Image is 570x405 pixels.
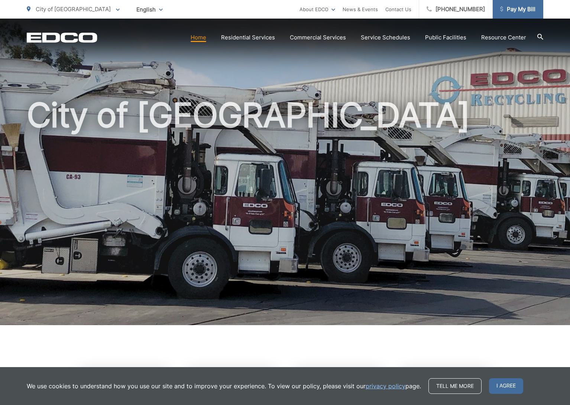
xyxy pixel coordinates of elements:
a: EDCD logo. Return to the homepage. [27,32,97,43]
a: Public Facilities [425,33,466,42]
h1: City of [GEOGRAPHIC_DATA] [27,97,543,332]
span: English [131,3,168,16]
span: City of [GEOGRAPHIC_DATA] [36,6,111,13]
a: Service Schedules [361,33,410,42]
a: Tell me more [428,378,482,394]
a: Home [191,33,206,42]
a: News & Events [343,5,378,14]
a: About EDCO [299,5,335,14]
a: Contact Us [385,5,411,14]
a: Residential Services [221,33,275,42]
a: privacy policy [366,382,405,391]
span: I agree [489,378,523,394]
span: Pay My Bill [500,5,535,14]
a: Commercial Services [290,33,346,42]
a: Resource Center [481,33,526,42]
p: We use cookies to understand how you use our site and to improve your experience. To view our pol... [27,382,421,391]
